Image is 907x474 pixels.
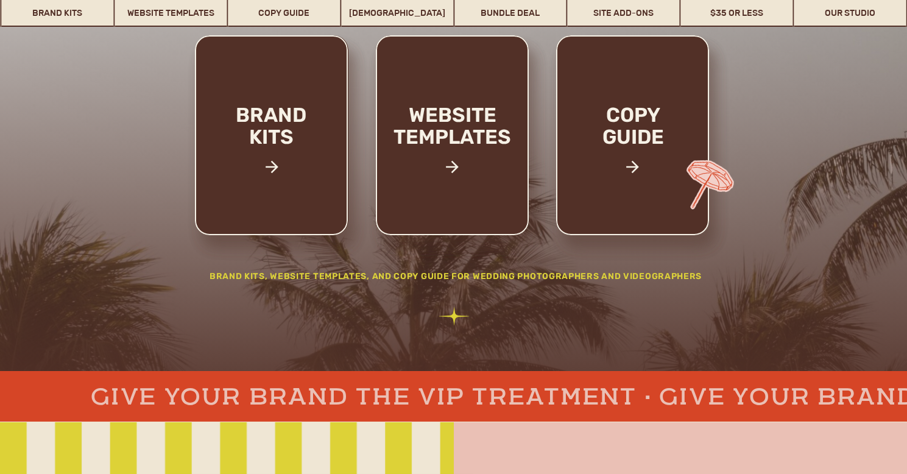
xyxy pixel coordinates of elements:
a: brand kits [220,104,323,189]
a: website templates [373,104,532,174]
a: copy guide [577,104,690,189]
h2: Brand Kits, website templates, and Copy Guide for wedding photographers and videographers [183,270,729,288]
